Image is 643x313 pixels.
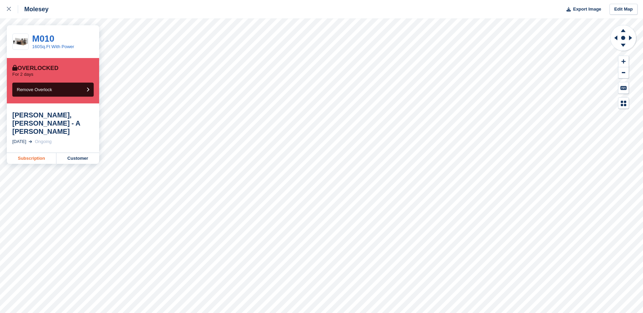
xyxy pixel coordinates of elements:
div: Ongoing [35,138,52,145]
button: Zoom Out [618,67,629,79]
a: Customer [56,153,99,164]
img: 150-sqft-unit.jpg [13,36,28,48]
div: Overlocked [12,65,58,72]
a: 160Sq.Ft With Power [32,44,74,49]
p: For 2 days [12,72,33,77]
div: Molesey [18,5,49,13]
img: arrow-right-light-icn-cde0832a797a2874e46488d9cf13f60e5c3a73dbe684e267c42b8395dfbc2abf.svg [29,140,32,143]
a: M010 [32,33,54,44]
button: Export Image [562,4,601,15]
button: Remove Overlock [12,83,94,97]
span: Remove Overlock [17,87,52,92]
a: Subscription [7,153,56,164]
button: Zoom In [618,56,629,67]
button: Map Legend [618,98,629,109]
a: Edit Map [609,4,638,15]
div: [PERSON_NAME], [PERSON_NAME] - A [PERSON_NAME] [12,111,94,136]
span: Export Image [573,6,601,13]
button: Keyboard Shortcuts [618,82,629,94]
div: [DATE] [12,138,26,145]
